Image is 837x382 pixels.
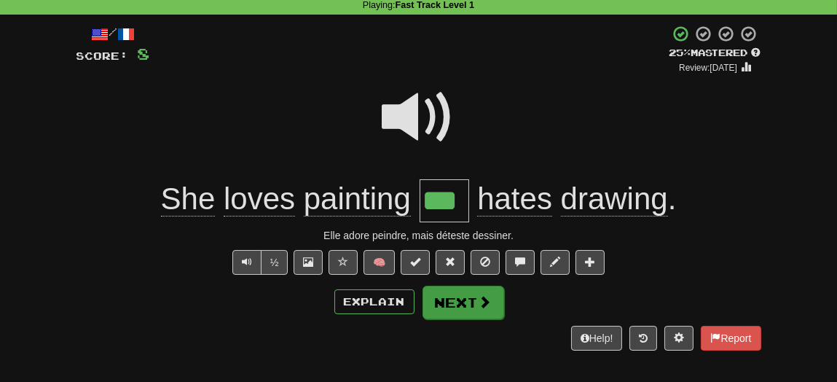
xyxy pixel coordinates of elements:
[423,286,504,319] button: Next
[334,289,414,314] button: Explain
[261,250,288,275] button: ½
[571,326,623,351] button: Help!
[76,228,761,243] div: Elle adore peindre, mais déteste dessiner.
[364,250,395,275] button: 🧠
[679,63,737,73] small: Review: [DATE]
[229,250,288,275] div: Text-to-speech controls
[161,182,216,217] span: She
[224,182,295,217] span: loves
[436,250,465,275] button: Reset to 0% Mastered (alt+r)
[561,182,668,217] span: drawing
[329,250,358,275] button: Favorite sentence (alt+f)
[401,250,430,275] button: Set this sentence to 100% Mastered (alt+m)
[294,250,323,275] button: Show image (alt+x)
[541,250,570,275] button: Edit sentence (alt+d)
[471,250,500,275] button: Ignore sentence (alt+i)
[669,47,761,60] div: Mastered
[232,250,262,275] button: Play sentence audio (ctl+space)
[76,25,150,43] div: /
[669,47,691,58] span: 25 %
[477,182,552,217] span: hates
[575,250,605,275] button: Add to collection (alt+a)
[76,50,129,62] span: Score:
[304,182,411,217] span: painting
[701,326,761,351] button: Report
[138,44,150,63] span: 8
[629,326,657,351] button: Round history (alt+y)
[469,182,677,217] span: .
[506,250,535,275] button: Discuss sentence (alt+u)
